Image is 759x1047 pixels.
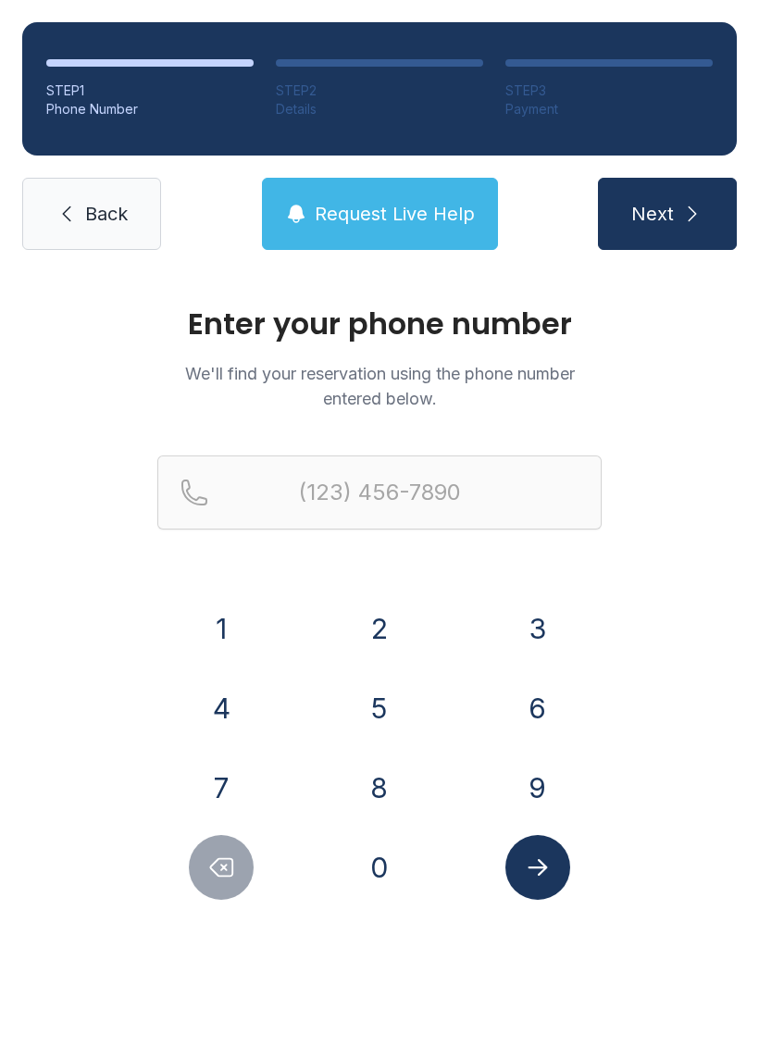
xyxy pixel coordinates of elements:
[189,835,254,900] button: Delete number
[347,755,412,820] button: 8
[505,81,713,100] div: STEP 3
[505,596,570,661] button: 3
[276,81,483,100] div: STEP 2
[46,81,254,100] div: STEP 1
[85,201,128,227] span: Back
[157,309,602,339] h1: Enter your phone number
[347,676,412,741] button: 5
[505,755,570,820] button: 9
[189,596,254,661] button: 1
[631,201,674,227] span: Next
[505,676,570,741] button: 6
[46,100,254,118] div: Phone Number
[347,835,412,900] button: 0
[189,755,254,820] button: 7
[505,835,570,900] button: Submit lookup form
[157,361,602,411] p: We'll find your reservation using the phone number entered below.
[347,596,412,661] button: 2
[315,201,475,227] span: Request Live Help
[276,100,483,118] div: Details
[189,676,254,741] button: 4
[505,100,713,118] div: Payment
[157,455,602,530] input: Reservation phone number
